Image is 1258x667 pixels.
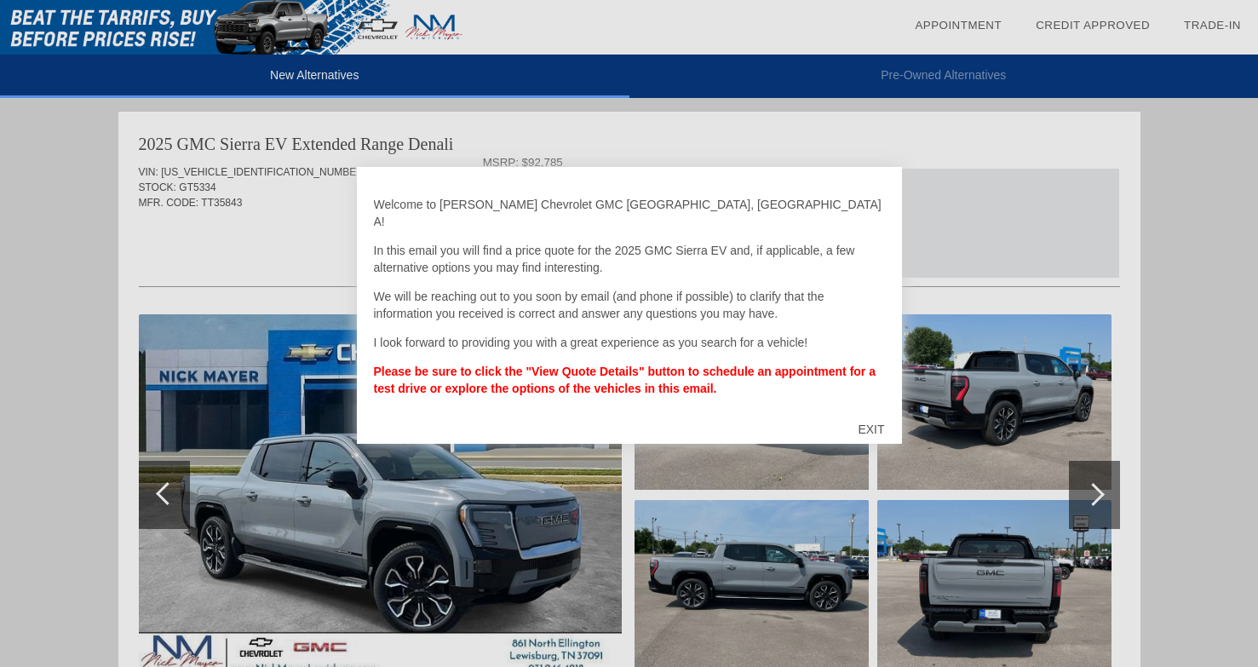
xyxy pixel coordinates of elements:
[374,288,885,322] p: We will be reaching out to you soon by email (and phone if possible) to clarify that the informat...
[374,334,885,351] p: I look forward to providing you with a great experience as you search for a vehicle!
[841,404,901,455] div: EXIT
[1036,19,1150,32] a: Credit Approved
[374,365,876,395] strong: Please be sure to click the "View Quote Details" button to schedule an appointment for a test dri...
[374,242,885,276] p: In this email you will find a price quote for the 2025 GMC Sierra EV and, if applicable, a few al...
[915,19,1002,32] a: Appointment
[1184,19,1241,32] a: Trade-In
[374,196,885,230] p: Welcome to [PERSON_NAME] Chevrolet GMC [GEOGRAPHIC_DATA], [GEOGRAPHIC_DATA] A!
